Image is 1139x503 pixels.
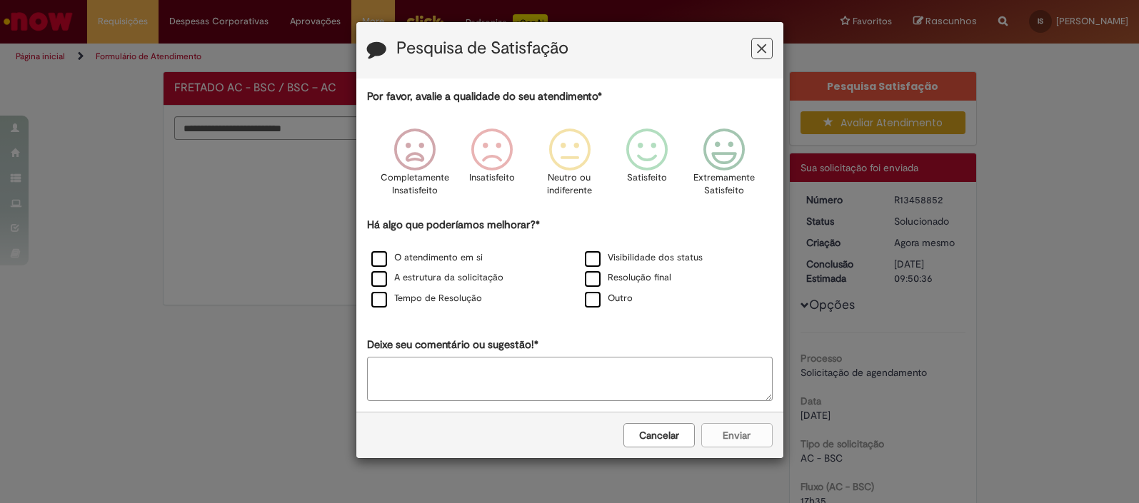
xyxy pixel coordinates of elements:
p: Insatisfeito [469,171,515,185]
label: Resolução final [585,271,671,285]
p: Extremamente Satisfeito [693,171,755,198]
button: Cancelar [623,423,695,447]
label: Deixe seu comentário ou sugestão!* [367,337,538,352]
label: Por favor, avalie a qualidade do seu atendimento* [367,89,602,104]
label: O atendimento em si [371,251,483,265]
div: Neutro ou indiferente [533,118,606,215]
p: Neutro ou indiferente [543,171,595,198]
label: A estrutura da solicitação [371,271,503,285]
p: Completamente Insatisfeito [381,171,449,198]
div: Satisfeito [611,118,683,215]
div: Extremamente Satisfeito [688,118,761,215]
div: Insatisfeito [456,118,528,215]
div: Completamente Insatisfeito [378,118,451,215]
p: Satisfeito [627,171,667,185]
div: Há algo que poderíamos melhorar?* [367,218,773,310]
label: Tempo de Resolução [371,292,482,305]
label: Visibilidade dos status [585,251,703,265]
label: Outro [585,292,633,305]
label: Pesquisa de Satisfação [396,39,568,58]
